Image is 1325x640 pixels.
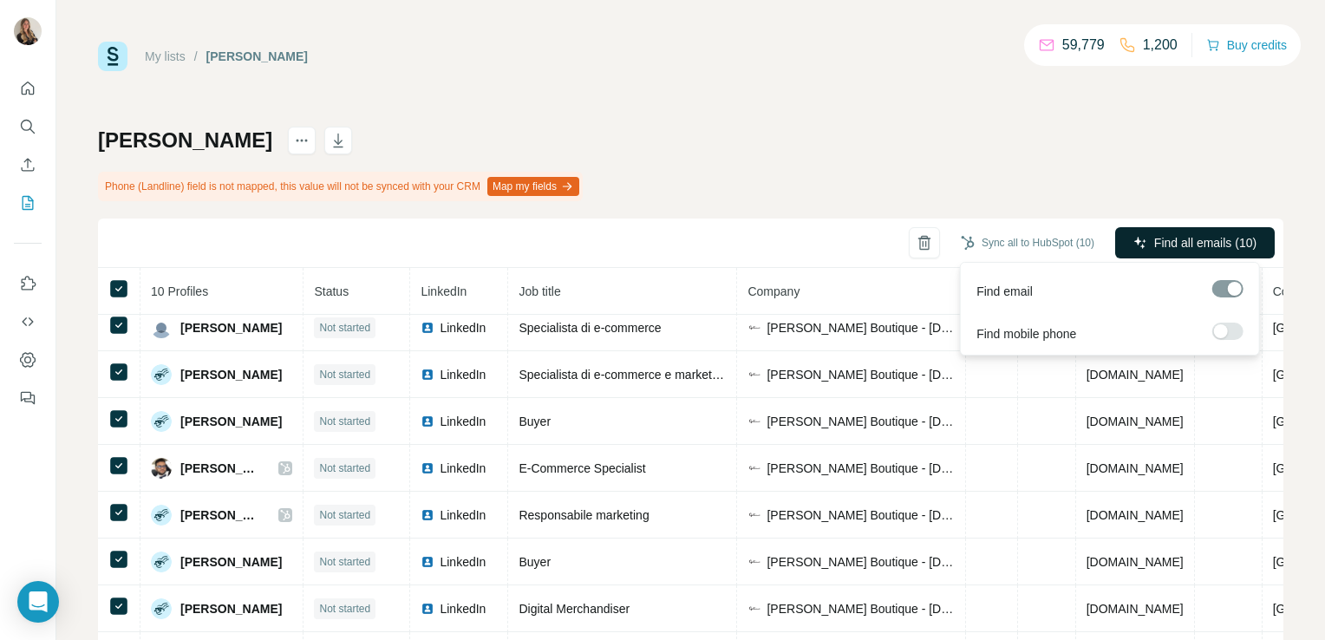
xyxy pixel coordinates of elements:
[421,284,467,298] span: LinkedIn
[421,461,434,475] img: LinkedIn logo
[519,508,649,522] span: Responsabile marketing
[319,320,370,336] span: Not started
[421,602,434,616] img: LinkedIn logo
[1087,555,1184,569] span: [DOMAIN_NAME]
[487,177,579,196] button: Map my fields
[151,458,172,479] img: Avatar
[145,49,186,63] a: My lists
[747,461,761,475] img: company-logo
[767,319,955,336] span: [PERSON_NAME] Boutique - [DOMAIN_NAME]
[319,601,370,617] span: Not started
[1087,415,1184,428] span: [DOMAIN_NAME]
[767,506,955,524] span: [PERSON_NAME] Boutique - [DOMAIN_NAME]
[151,552,172,572] img: Avatar
[98,172,583,201] div: Phone (Landline) field is not mapped, this value will not be synced with your CRM
[747,415,761,428] img: company-logo
[1206,33,1287,57] button: Buy credits
[440,506,486,524] span: LinkedIn
[14,17,42,45] img: Avatar
[1273,284,1315,298] span: Country
[440,553,486,571] span: LinkedIn
[14,268,42,299] button: Use Surfe on LinkedIn
[1143,35,1178,56] p: 1,200
[180,506,261,524] span: [PERSON_NAME]
[206,48,308,65] div: [PERSON_NAME]
[1087,508,1184,522] span: [DOMAIN_NAME]
[440,460,486,477] span: LinkedIn
[180,553,282,571] span: [PERSON_NAME]
[151,317,172,338] img: Avatar
[519,461,645,475] span: E-Commerce Specialist
[1087,461,1184,475] span: [DOMAIN_NAME]
[767,460,955,477] span: [PERSON_NAME] Boutique - [DOMAIN_NAME]
[151,598,172,619] img: Avatar
[1154,234,1256,251] span: Find all emails (10)
[151,411,172,432] img: Avatar
[1062,35,1105,56] p: 59,779
[180,366,282,383] span: [PERSON_NAME]
[519,555,551,569] span: Buyer
[194,48,198,65] li: /
[288,127,316,154] button: actions
[440,600,486,617] span: LinkedIn
[14,344,42,376] button: Dashboard
[1087,602,1184,616] span: [DOMAIN_NAME]
[767,413,955,430] span: [PERSON_NAME] Boutique - [DOMAIN_NAME]
[421,555,434,569] img: LinkedIn logo
[1087,368,1184,382] span: [DOMAIN_NAME]
[98,127,272,154] h1: [PERSON_NAME]
[319,414,370,429] span: Not started
[440,366,486,383] span: LinkedIn
[747,284,800,298] span: Company
[14,73,42,104] button: Quick start
[421,508,434,522] img: LinkedIn logo
[747,508,761,522] img: company-logo
[421,415,434,428] img: LinkedIn logo
[151,505,172,526] img: Avatar
[976,283,1033,300] span: Find email
[1115,227,1275,258] button: Find all emails (10)
[976,325,1076,343] span: Find mobile phone
[314,284,349,298] span: Status
[98,42,127,71] img: Surfe Logo
[14,111,42,142] button: Search
[767,366,955,383] span: [PERSON_NAME] Boutique - [DOMAIN_NAME]
[519,415,551,428] span: Buyer
[180,413,282,430] span: [PERSON_NAME]
[319,554,370,570] span: Not started
[14,149,42,180] button: Enrich CSV
[319,507,370,523] span: Not started
[421,321,434,335] img: LinkedIn logo
[519,602,630,616] span: Digital Merchandiser
[151,284,208,298] span: 10 Profiles
[14,382,42,414] button: Feedback
[319,367,370,382] span: Not started
[440,413,486,430] span: LinkedIn
[747,321,761,335] img: company-logo
[519,284,560,298] span: Job title
[519,368,788,382] span: Specialista di e-commerce e marketplace Farfetch
[14,306,42,337] button: Use Surfe API
[180,600,282,617] span: [PERSON_NAME]
[14,187,42,219] button: My lists
[747,555,761,569] img: company-logo
[767,553,955,571] span: [PERSON_NAME] Boutique - [DOMAIN_NAME]
[151,364,172,385] img: Avatar
[949,230,1106,256] button: Sync all to HubSpot (10)
[747,368,761,382] img: company-logo
[180,460,261,477] span: [PERSON_NAME]
[519,321,661,335] span: Specialista di e-commerce
[440,319,486,336] span: LinkedIn
[180,319,282,336] span: [PERSON_NAME]
[17,581,59,623] div: Open Intercom Messenger
[319,460,370,476] span: Not started
[421,368,434,382] img: LinkedIn logo
[767,600,955,617] span: [PERSON_NAME] Boutique - [DOMAIN_NAME]
[747,602,761,616] img: company-logo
